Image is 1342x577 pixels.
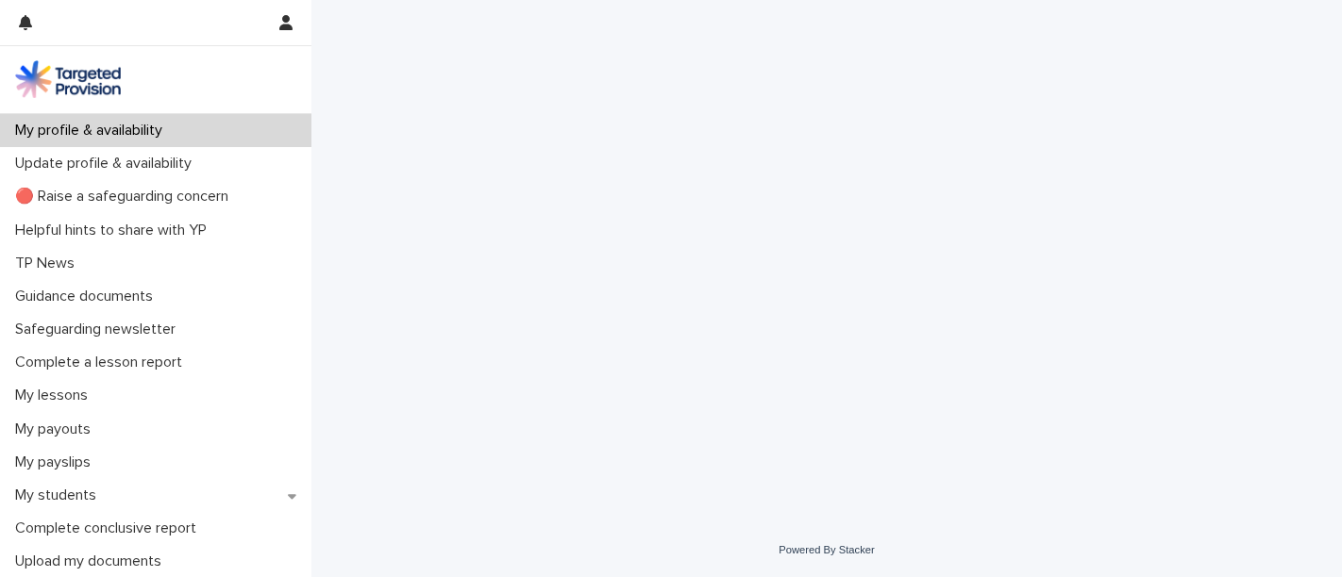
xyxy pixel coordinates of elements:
[8,387,103,404] p: My lessons
[15,60,121,98] img: M5nRWzHhSzIhMunXDL62
[8,321,191,338] p: Safeguarding newsletter
[8,552,176,570] p: Upload my documents
[8,255,90,272] p: TP News
[8,420,106,438] p: My payouts
[8,486,111,504] p: My students
[779,544,874,555] a: Powered By Stacker
[8,155,207,173] p: Update profile & availability
[8,354,197,371] p: Complete a lesson report
[8,453,106,471] p: My payslips
[8,222,222,239] p: Helpful hints to share with YP
[8,288,168,305] p: Guidance documents
[8,122,177,140] p: My profile & availability
[8,188,243,206] p: 🔴 Raise a safeguarding concern
[8,519,211,537] p: Complete conclusive report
